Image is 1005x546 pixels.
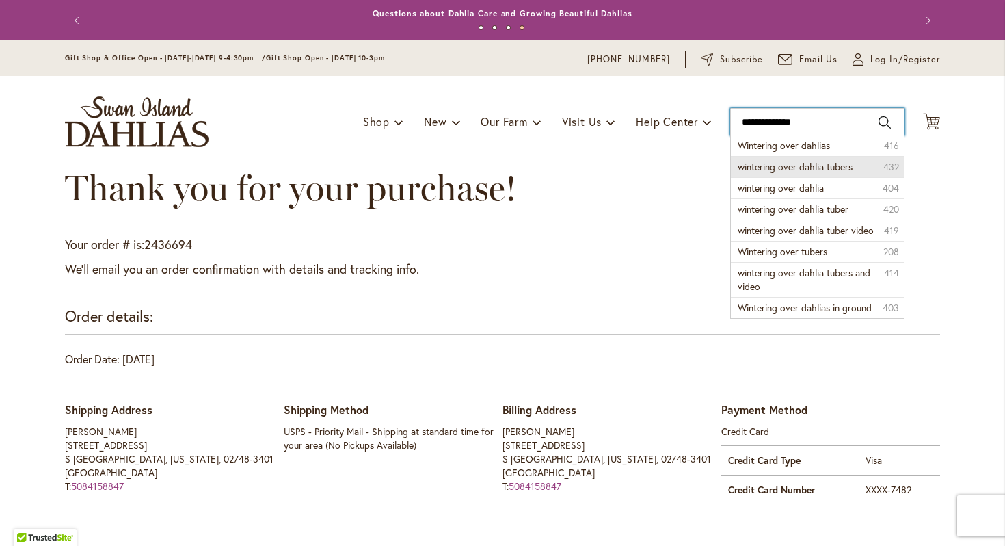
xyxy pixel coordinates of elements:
[562,114,602,129] span: Visit Us
[738,203,848,216] span: wintering over dahlia tuber
[636,114,698,129] span: Help Center
[884,266,899,280] span: 414
[778,53,838,66] a: Email Us
[884,224,899,237] span: 419
[65,53,266,62] span: Gift Shop & Office Open - [DATE]-[DATE] 9-4:30pm /
[65,402,152,417] span: Shipping Address
[738,139,830,152] span: Wintering over dahlias
[884,139,899,153] span: 416
[65,306,153,326] strong: Order details:
[479,25,483,30] button: 1 of 4
[859,475,940,504] td: XXXX-7482
[481,114,527,129] span: Our Farm
[738,181,824,194] span: wintering over dahlia
[502,425,721,493] address: [PERSON_NAME] [STREET_ADDRESS] S [GEOGRAPHIC_DATA], [US_STATE], 02748-3401 [GEOGRAPHIC_DATA] T:
[859,445,940,475] td: Visa
[701,53,763,66] a: Subscribe
[65,96,209,147] a: store logo
[721,445,859,475] th: Credit Card Type
[870,53,940,66] span: Log In/Register
[520,25,524,30] button: 4 of 4
[65,7,92,34] button: Previous
[266,53,385,62] span: Gift Shop Open - [DATE] 10-3pm
[144,236,192,252] span: 2436694
[65,425,284,493] address: [PERSON_NAME] [STREET_ADDRESS] S [GEOGRAPHIC_DATA], [US_STATE], 02748-3401 [GEOGRAPHIC_DATA] T:
[65,166,517,209] span: Thank you for your purchase!
[492,25,497,30] button: 2 of 4
[883,160,899,174] span: 432
[10,497,49,536] iframe: Launch Accessibility Center
[883,181,899,195] span: 404
[509,480,561,493] a: 5084158847
[738,301,872,314] span: Wintering over dahlias in ground
[738,160,853,173] span: wintering over dahlia tubers
[721,402,807,417] span: Payment Method
[363,114,390,129] span: Shop
[587,53,670,66] a: [PHONE_NUMBER]
[373,8,632,18] a: Questions about Dahlia Care and Growing Beautiful Dahlias
[883,301,899,315] span: 403
[65,352,940,385] div: Order Date: [DATE]
[738,266,870,293] span: wintering over dahlia tubers and video
[284,402,368,417] span: Shipping Method
[883,245,899,259] span: 208
[71,480,124,493] a: 5084158847
[720,53,763,66] span: Subscribe
[738,224,874,237] span: wintering over dahlia tuber video
[799,53,838,66] span: Email Us
[721,425,940,439] dt: Credit Card
[721,475,859,504] th: Credit Card Number
[65,236,940,254] p: Your order # is:
[284,425,502,452] div: USPS - Priority Mail - Shipping at standard time for your area (No Pickups Available)
[853,53,940,66] a: Log In/Register
[913,7,940,34] button: Next
[738,245,827,258] span: Wintering over tubers
[879,112,891,133] button: Search
[883,203,899,216] span: 420
[424,114,446,129] span: New
[502,402,576,417] span: Billing Address
[65,261,940,278] p: We'll email you an order confirmation with details and tracking info.
[506,25,511,30] button: 3 of 4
